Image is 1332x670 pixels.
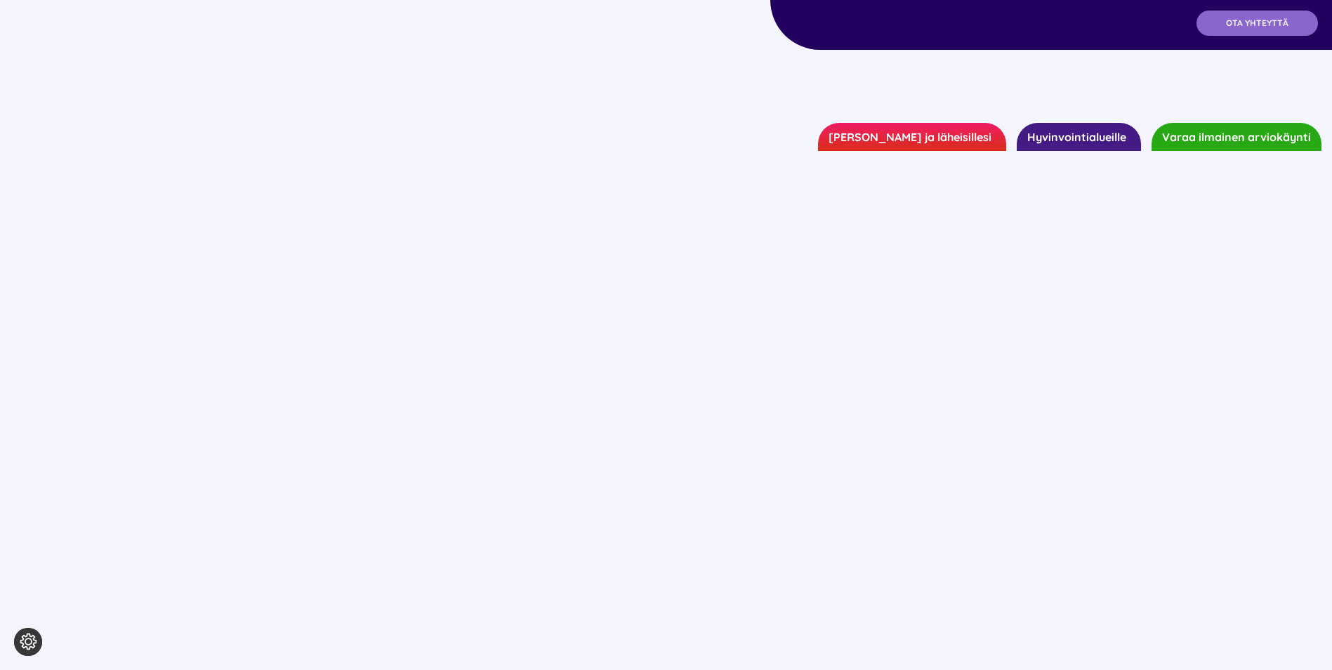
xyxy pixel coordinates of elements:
[1226,18,1288,28] span: OTA YHTEYTTÄ
[1152,123,1321,151] a: Varaa ilmainen arviokäynti
[1196,11,1318,36] a: OTA YHTEYTTÄ
[1017,123,1141,151] a: Hyvinvointialueille
[818,123,1006,151] a: [PERSON_NAME] ja läheisillesi
[14,628,42,656] button: Evästeasetukset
